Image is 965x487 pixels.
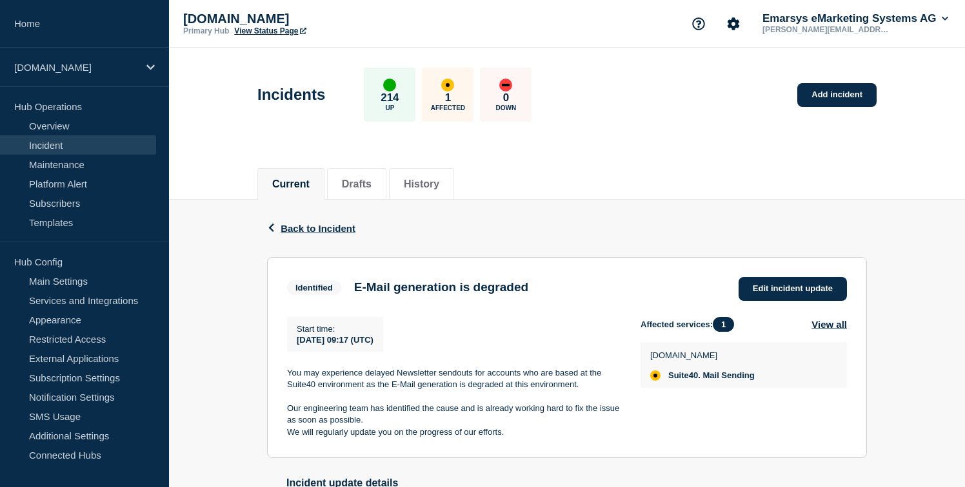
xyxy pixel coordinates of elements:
button: Current [272,178,310,190]
h1: Incidents [257,86,325,104]
p: You may experience delayed Newsletter sendouts for accounts who are based at the Suite40 environm... [287,367,620,391]
p: 1 [445,91,451,104]
a: Edit incident update [739,277,847,301]
button: View all [811,317,847,332]
p: [DOMAIN_NAME] [650,350,755,360]
p: 214 [381,91,399,104]
span: Edit incident update [753,283,833,293]
button: History [404,178,439,190]
div: down [499,79,512,91]
span: Back to Incident [281,223,355,234]
p: Start time : [297,324,373,334]
p: Up [385,104,394,111]
button: Emarsys eMarketing Systems AG [760,12,951,25]
div: up [383,79,396,91]
p: [DOMAIN_NAME] [183,12,441,26]
p: [PERSON_NAME][EMAIL_ADDRESS][PERSON_NAME][DOMAIN_NAME] [760,25,894,34]
p: We will regularly update you on the progress of our efforts. [287,426,620,438]
p: Down [496,104,517,111]
div: affected [650,370,661,381]
span: 1 [713,317,734,332]
span: Affected services: [641,317,741,332]
p: 0 [503,91,509,104]
h3: E-Mail generation is degraded [354,280,528,294]
p: Our engineering team has identified the cause and is already working hard to fix the issue as soo... [287,403,620,426]
a: View Status Page [234,26,306,35]
button: Account settings [720,10,747,37]
button: Drafts [342,178,372,190]
p: [DOMAIN_NAME] [14,62,138,73]
p: Primary Hub [183,26,229,35]
span: Identified [287,280,341,295]
a: Add incident [797,83,877,107]
button: Support [685,10,712,37]
span: Suite40. Mail Sending [668,370,755,381]
p: Affected [431,104,465,111]
button: Back to Incident [267,223,355,234]
div: affected [441,79,454,91]
span: [DATE] 09:17 (UTC) [297,335,373,345]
